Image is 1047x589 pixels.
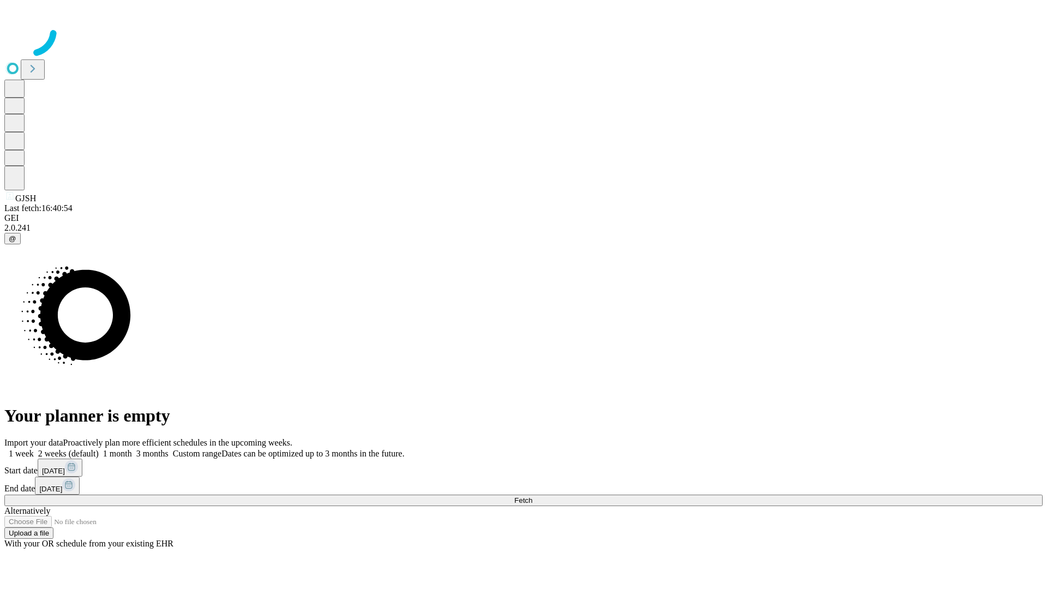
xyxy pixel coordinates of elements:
[38,459,82,477] button: [DATE]
[103,449,132,458] span: 1 month
[9,235,16,243] span: @
[4,527,53,539] button: Upload a file
[221,449,404,458] span: Dates can be optimized up to 3 months in the future.
[136,449,169,458] span: 3 months
[4,233,21,244] button: @
[4,223,1043,233] div: 2.0.241
[4,213,1043,223] div: GEI
[9,449,34,458] span: 1 week
[4,506,50,515] span: Alternatively
[173,449,221,458] span: Custom range
[15,194,36,203] span: GJSH
[4,459,1043,477] div: Start date
[4,438,63,447] span: Import your data
[42,467,65,475] span: [DATE]
[35,477,80,495] button: [DATE]
[4,477,1043,495] div: End date
[4,539,173,548] span: With your OR schedule from your existing EHR
[514,496,532,504] span: Fetch
[38,449,99,458] span: 2 weeks (default)
[63,438,292,447] span: Proactively plan more efficient schedules in the upcoming weeks.
[4,406,1043,426] h1: Your planner is empty
[4,495,1043,506] button: Fetch
[4,203,73,213] span: Last fetch: 16:40:54
[39,485,62,493] span: [DATE]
